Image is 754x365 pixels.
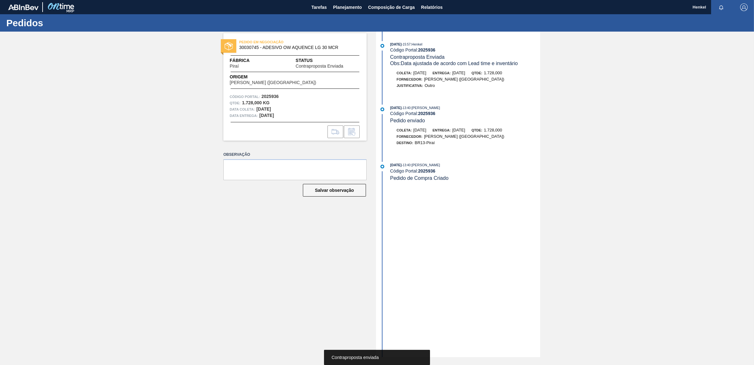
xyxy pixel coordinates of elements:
[311,3,327,11] span: Tarefas
[424,134,504,139] span: [PERSON_NAME] ([GEOGRAPHIC_DATA])
[296,57,360,64] span: Status
[397,135,422,138] span: Fornecedor:
[230,80,316,85] span: [PERSON_NAME] ([GEOGRAPHIC_DATA])
[368,3,415,11] span: Composição de Carga
[424,77,504,82] span: [PERSON_NAME] ([GEOGRAPHIC_DATA])
[262,94,279,99] strong: 2025936
[239,45,354,50] span: 30030745 - ADESIVO OW AQUENCE LG 30 MCR
[230,64,239,69] span: Piraí
[433,71,451,75] span: Entrega:
[6,19,118,27] h1: Pedidos
[390,106,402,110] span: [DATE]
[344,125,360,138] div: Informar alteração no pedido
[242,100,269,105] strong: 1.728,000 KG
[452,70,465,75] span: [DATE]
[390,168,540,173] div: Código Portal:
[402,163,410,167] span: - 13:40
[471,71,482,75] span: Qtde:
[230,74,334,80] span: Origem
[410,106,440,110] span: : [PERSON_NAME]
[380,107,384,111] img: atual
[390,54,445,60] span: Contraproposta Enviada
[380,44,384,48] img: atual
[433,128,451,132] span: Entrega:
[333,3,362,11] span: Planejamento
[397,128,412,132] span: Coleta:
[390,118,425,123] span: Pedido enviado
[418,168,435,173] strong: 2025936
[230,57,259,64] span: Fábrica
[397,141,413,145] span: Destino:
[259,113,274,118] strong: [DATE]
[225,42,233,50] img: status
[397,84,423,88] span: Justificativa:
[397,71,412,75] span: Coleta:
[410,163,440,167] span: : [PERSON_NAME]
[256,106,271,112] strong: [DATE]
[327,125,343,138] div: Ir para Composição de Carga
[390,175,449,181] span: Pedido de Compra Criado
[415,140,435,145] span: BR13-Piraí
[390,111,540,116] div: Código Portal:
[296,64,343,69] span: Contraproposta Enviada
[230,106,255,113] span: Data coleta:
[418,111,435,116] strong: 2025936
[740,3,748,11] img: Logout
[390,47,540,52] div: Código Portal:
[239,39,327,45] span: PEDIDO EM NEGOCIAÇÃO
[711,3,731,12] button: Notificações
[452,128,465,132] span: [DATE]
[380,165,384,168] img: atual
[303,184,366,197] button: Salvar observação
[418,47,435,52] strong: 2025936
[230,100,240,106] span: Qtde :
[471,128,482,132] span: Qtde:
[8,4,38,10] img: TNhmsLtSVTkK8tSr43FrP2fwEKptu5GPRR3wAAAABJRU5ErkJggg==
[413,128,426,132] span: [DATE]
[425,83,435,88] span: Outro
[410,42,422,46] span: : Henkel
[484,128,502,132] span: 1.728,000
[390,42,402,46] span: [DATE]
[484,70,502,75] span: 1.728,000
[413,70,426,75] span: [DATE]
[402,106,410,110] span: - 13:40
[390,61,518,66] span: Obs: Data ajustada de acordo com Lead time e inventário
[421,3,443,11] span: Relatórios
[402,43,410,46] span: - 15:57
[390,163,402,167] span: [DATE]
[397,77,422,81] span: Fornecedor:
[230,94,260,100] span: Código Portal:
[230,113,258,119] span: Data entrega:
[223,150,367,159] label: Observação
[332,355,379,360] span: Contraproposta enviada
